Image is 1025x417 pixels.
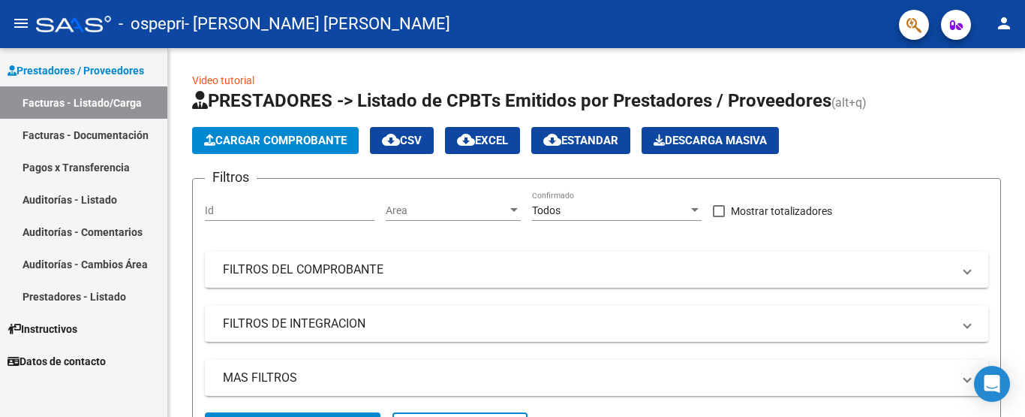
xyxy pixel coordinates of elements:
[457,134,508,147] span: EXCEL
[119,8,185,41] span: - ospepri
[543,134,618,147] span: Estandar
[192,90,831,111] span: PRESTADORES -> Listado de CPBTs Emitidos por Prestadores / Proveedores
[8,321,77,337] span: Instructivos
[223,370,952,386] mat-panel-title: MAS FILTROS
[8,353,106,370] span: Datos de contacto
[654,134,767,147] span: Descarga Masiva
[205,306,988,342] mat-expansion-panel-header: FILTROS DE INTEGRACION
[12,14,30,32] mat-icon: menu
[543,131,561,149] mat-icon: cloud_download
[974,366,1010,402] div: Open Intercom Messenger
[642,127,779,154] button: Descarga Masiva
[532,204,561,216] span: Todos
[204,134,347,147] span: Cargar Comprobante
[831,95,867,110] span: (alt+q)
[642,127,779,154] app-download-masive: Descarga masiva de comprobantes (adjuntos)
[8,62,144,79] span: Prestadores / Proveedores
[370,127,434,154] button: CSV
[223,316,952,332] mat-panel-title: FILTROS DE INTEGRACION
[386,204,507,217] span: Area
[531,127,630,154] button: Estandar
[995,14,1013,32] mat-icon: person
[382,131,400,149] mat-icon: cloud_download
[382,134,422,147] span: CSV
[205,360,988,396] mat-expansion-panel-header: MAS FILTROS
[457,131,475,149] mat-icon: cloud_download
[223,261,952,278] mat-panel-title: FILTROS DEL COMPROBANTE
[731,202,832,220] span: Mostrar totalizadores
[205,167,257,188] h3: Filtros
[192,74,254,86] a: Video tutorial
[445,127,520,154] button: EXCEL
[205,252,988,288] mat-expansion-panel-header: FILTROS DEL COMPROBANTE
[192,127,359,154] button: Cargar Comprobante
[185,8,450,41] span: - [PERSON_NAME] [PERSON_NAME]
